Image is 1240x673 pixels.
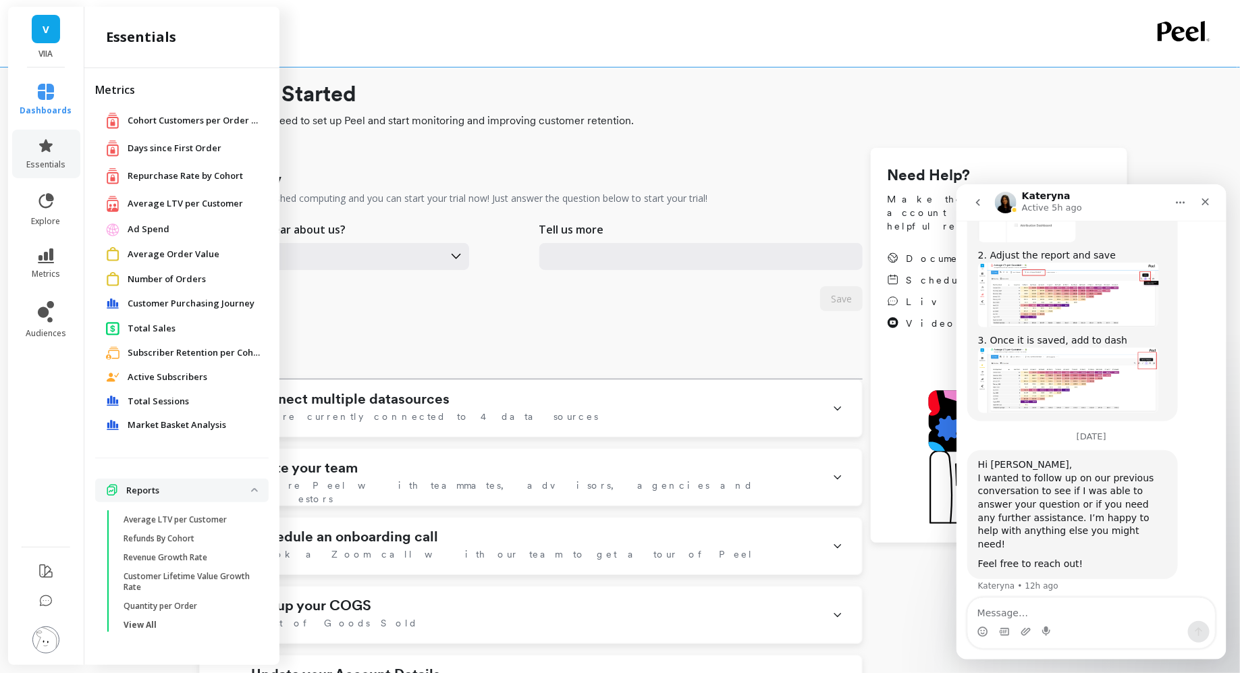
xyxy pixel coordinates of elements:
span: Repurchase Rate by Cohort [128,169,243,183]
a: Average LTV per Customer [128,197,258,211]
span: Days since First Order [128,142,221,155]
span: Number of Orders [128,273,206,286]
span: Active Subscribers [128,371,207,384]
a: Days since First Order [128,142,258,155]
p: Average LTV per Customer [124,514,227,525]
p: Reports [126,484,251,497]
span: explore [32,216,61,227]
span: metrics [32,269,60,279]
h1: Invite your team [251,460,358,476]
span: Average Order Value [128,248,219,261]
img: navigation item icon [106,373,119,382]
img: navigation item icon [106,223,119,236]
img: navigation item icon [106,167,119,184]
span: Cost of Goods Sold [251,616,418,630]
img: navigation item icon [106,112,119,129]
a: Cohort Customers per Order Count [128,114,263,128]
img: navigation item icon [106,346,119,360]
p: Your data has finished computing and you can start your trial now! Just answer the question below... [199,192,707,205]
h1: Connect multiple datasources [251,391,450,407]
a: Repurchase Rate by Cohort [128,169,258,183]
iframe: Intercom live chat [956,184,1226,659]
span: dashboards [20,105,72,116]
img: navigation item icon [106,140,119,157]
img: navigation item icon [106,321,119,335]
a: Customer Purchasing Journey [128,297,258,311]
span: Customer Purchasing Journey [128,297,254,311]
span: Total Sessions [128,395,189,408]
img: navigation item icon [106,195,119,212]
h1: Getting Started [199,78,1127,110]
span: Make the most of your account with these helpful resources. [887,192,1111,233]
img: navigation item icon [106,420,119,431]
h1: Set up your COGS [251,597,371,614]
span: Share Peel with teammates, advisors, agencies and investors [251,479,816,506]
p: View All [124,620,157,630]
a: Videos [887,317,1038,330]
p: Revenue Growth Rate [124,552,207,563]
img: navigation item icon [106,396,119,406]
span: Market Basket Analysis [128,419,226,432]
p: Refunds By Cohort [124,533,194,544]
span: Documentation [906,252,1021,265]
h1: Need Help? [887,164,1111,187]
h2: essentials [106,28,176,47]
span: Total Sales [128,322,176,335]
h2: Metrics [95,82,269,98]
a: Average Order Value [128,248,258,261]
span: Schedule a demo [906,273,1038,287]
span: We're currently connected to 4 data sources [251,410,598,423]
img: navigation item icon [106,247,119,261]
img: navigation item icon [106,272,119,286]
span: audiences [26,328,66,339]
p: Tell us more [539,221,604,238]
span: Everything you need to set up Peel and start monitoring and improving customer retention. [199,113,1127,129]
img: profile picture [32,626,59,653]
a: Subscriber Retention per Cohort [128,346,263,360]
p: Quantity per Order [124,601,197,612]
span: Book a Zoom call with our team to get a tour of Peel [251,547,753,561]
img: navigation item icon [106,484,118,496]
a: Schedule a demo [887,273,1038,287]
a: Number of Orders [128,273,258,286]
span: Live Chat [906,295,1017,308]
span: Videos [906,317,961,330]
span: Average LTV per Customer [128,197,243,211]
p: VIIA [22,49,71,59]
img: navigation item icon [106,298,119,309]
span: V [43,22,49,37]
h1: Schedule an onboarding call [251,529,438,545]
span: Ad Spend [128,223,169,236]
img: down caret icon [251,488,258,492]
a: Total Sessions [128,395,258,408]
a: Active Subscribers [128,371,258,384]
a: Total Sales [128,322,258,335]
a: Ad Spend [128,223,258,236]
a: Documentation [887,252,1038,265]
span: essentials [26,159,65,170]
p: Customer Lifetime Value Growth Rate [124,571,252,593]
